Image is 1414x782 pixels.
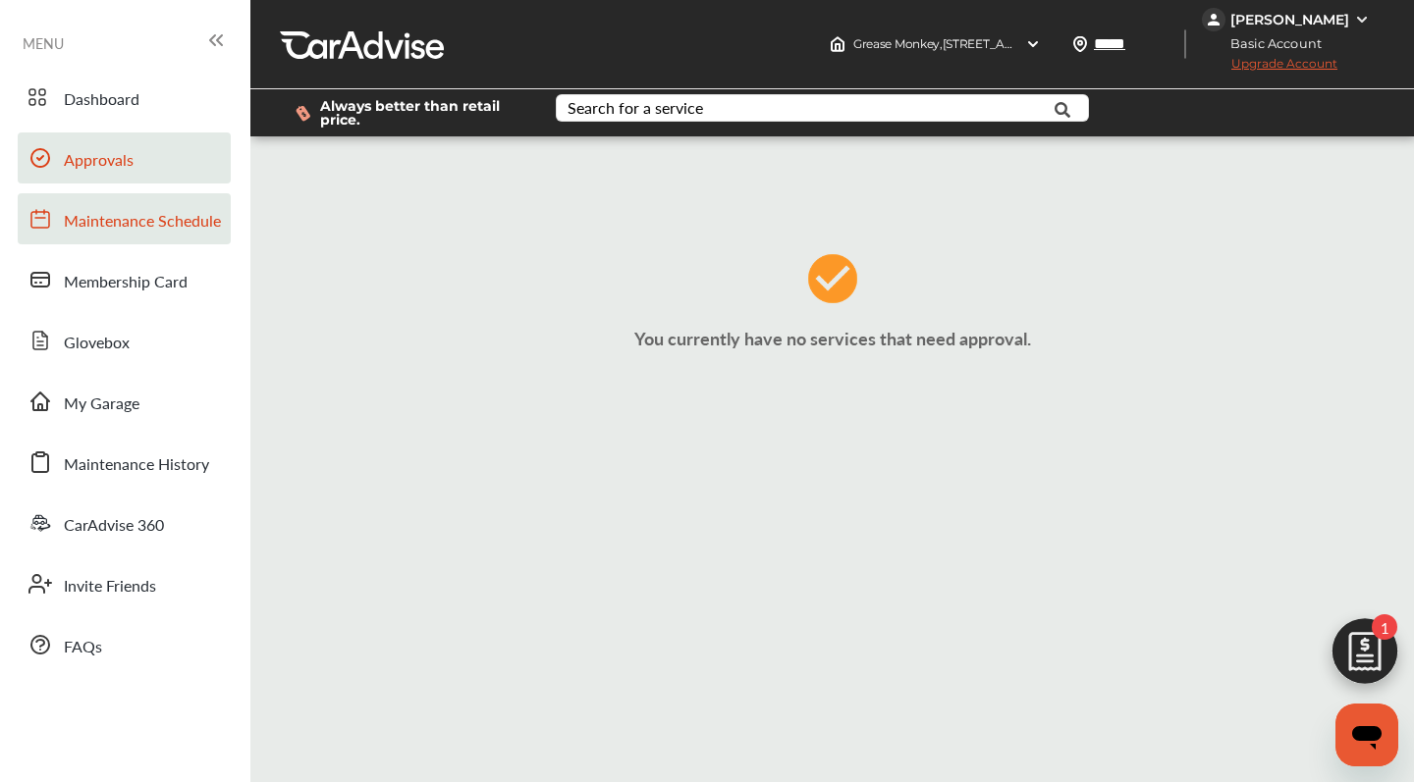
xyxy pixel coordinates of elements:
a: My Garage [18,376,231,427]
img: header-divider.bc55588e.svg [1184,29,1186,59]
span: MENU [23,35,64,51]
img: location_vector.a44bc228.svg [1072,36,1088,52]
a: Approvals [18,132,231,183]
span: Upgrade Account [1202,56,1337,80]
div: Search for a service [568,100,703,116]
a: Maintenance History [18,437,231,488]
span: FAQs [64,635,102,660]
span: CarAdvise 360 [64,513,164,539]
div: [PERSON_NAME] [1230,11,1349,28]
img: dollor_label_vector.a70140d1.svg [296,105,310,122]
span: Grease Monkey , [STREET_ADDRESS][PERSON_NAME] [GEOGRAPHIC_DATA] , GA 30318 [853,36,1339,51]
span: Glovebox [64,331,130,356]
img: jVpblrzwTbfkPYzPPzSLxeg0AAAAASUVORK5CYII= [1202,8,1225,31]
a: Dashboard [18,72,231,123]
p: You currently have no services that need approval. [255,326,1409,350]
img: header-home-logo.8d720a4f.svg [830,36,845,52]
img: edit-cartIcon.11d11f9a.svg [1318,609,1412,704]
span: 1 [1372,614,1397,640]
a: Invite Friends [18,558,231,609]
span: Dashboard [64,87,139,113]
a: Membership Card [18,254,231,305]
a: Glovebox [18,315,231,366]
span: Membership Card [64,270,188,295]
img: WGsFRI8htEPBVLJbROoPRyZpYNWhNONpIPPETTm6eUC0GeLEiAAAAAElFTkSuQmCC [1354,12,1370,27]
span: My Garage [64,391,139,417]
span: Maintenance History [64,452,209,478]
span: Invite Friends [64,574,156,600]
a: FAQs [18,619,231,670]
iframe: Button to launch messaging window [1335,704,1398,766]
span: Basic Account [1204,33,1336,54]
img: header-down-arrow.9dd2ce7d.svg [1025,36,1041,52]
a: Maintenance Schedule [18,193,231,244]
span: Maintenance Schedule [64,209,221,235]
span: Always better than retail price. [320,99,524,127]
span: Approvals [64,148,134,174]
a: CarAdvise 360 [18,497,231,548]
